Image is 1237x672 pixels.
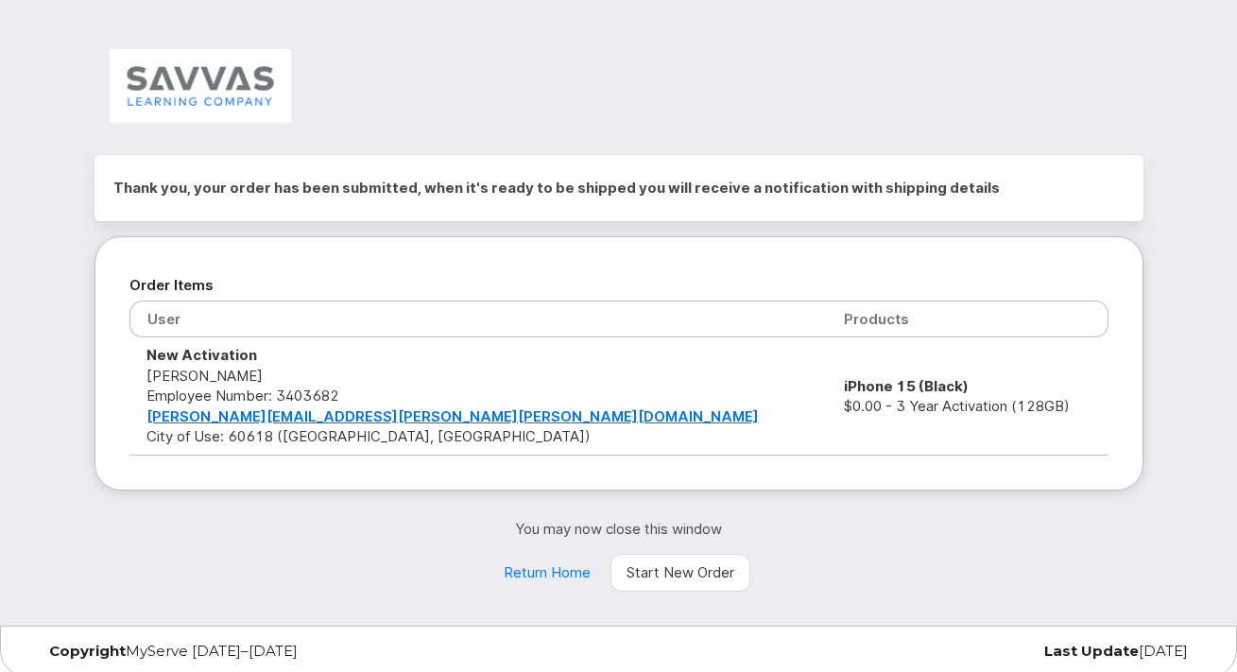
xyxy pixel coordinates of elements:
a: Return Home [488,554,607,592]
a: Start New Order [610,554,750,592]
h2: Order Items [129,271,1108,300]
a: [PERSON_NAME][EMAIL_ADDRESS][PERSON_NAME][PERSON_NAME][DOMAIN_NAME] [146,407,759,425]
div: MyServe [DATE]–[DATE] [35,644,424,659]
td: $0.00 - 3 Year Activation (128GB) [827,337,1108,455]
p: You may now close this window [94,519,1143,539]
span: Employee Number: 3403682 [146,387,339,405]
strong: iPhone 15 (Black) [844,377,969,395]
th: User [129,301,828,337]
strong: New Activation [146,346,257,364]
th: Products [827,301,1108,337]
h2: Thank you, your order has been submitted, when it's ready to be shipped you will receive a notifi... [113,174,1125,202]
div: [DATE] [813,644,1202,659]
td: [PERSON_NAME] City of Use: 60618 ([GEOGRAPHIC_DATA], [GEOGRAPHIC_DATA]) [129,337,828,455]
img: Savvas Learning Company LLC [110,49,291,123]
strong: Last Update [1044,642,1139,660]
strong: Copyright [49,642,126,660]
